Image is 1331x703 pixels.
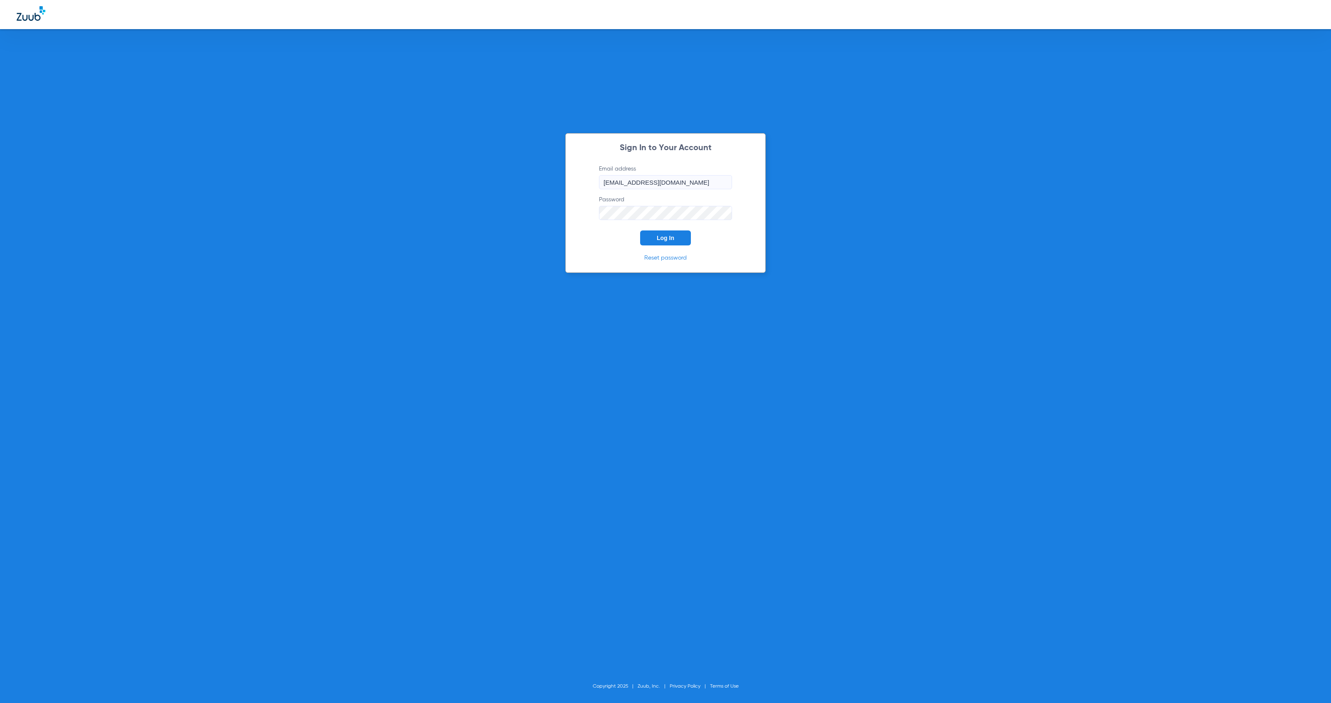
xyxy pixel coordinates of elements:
[644,255,687,261] a: Reset password
[586,144,745,152] h2: Sign In to Your Account
[599,175,732,189] input: Email address
[670,684,700,689] a: Privacy Policy
[640,230,691,245] button: Log In
[599,206,732,220] input: Password
[17,6,45,21] img: Zuub Logo
[593,682,638,691] li: Copyright 2025
[638,682,670,691] li: Zuub, Inc.
[599,165,732,189] label: Email address
[599,196,732,220] label: Password
[710,684,739,689] a: Terms of Use
[657,235,674,241] span: Log In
